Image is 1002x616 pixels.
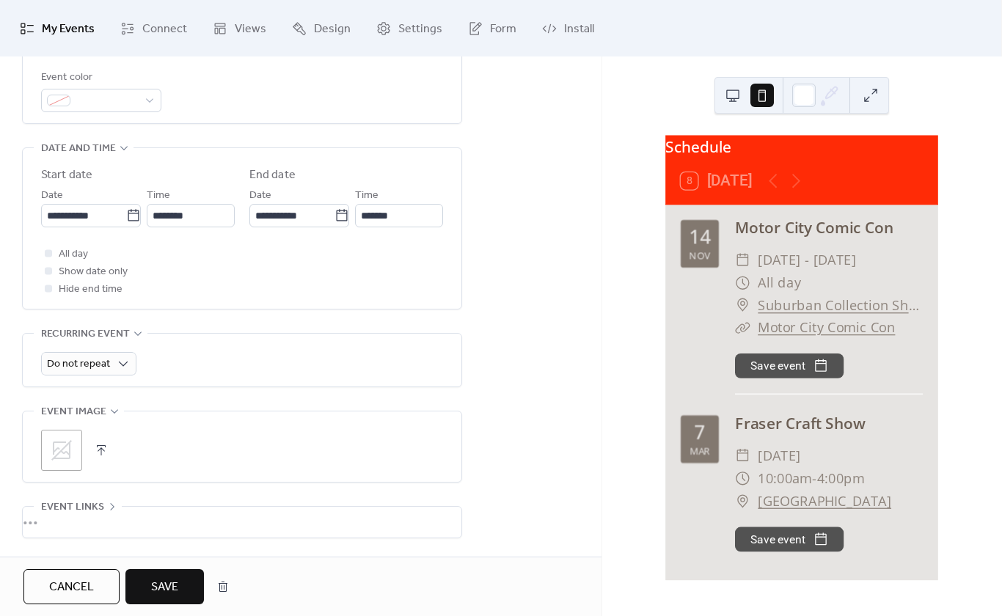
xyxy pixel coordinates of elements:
[758,271,801,294] span: All day
[735,412,923,435] div: Fraser Craft Show
[690,251,711,260] div: Nov
[47,354,110,374] span: Do not repeat
[151,579,178,596] span: Save
[735,249,750,271] div: ​
[355,187,379,205] span: Time
[531,6,605,51] a: Install
[758,249,856,271] span: [DATE] - [DATE]
[665,135,938,158] div: Schedule
[41,187,63,205] span: Date
[758,294,923,317] a: Suburban Collection Showcase
[41,69,158,87] div: Event color
[813,467,818,490] span: -
[735,353,844,378] button: Save event
[281,6,362,51] a: Design
[365,6,453,51] a: Settings
[147,187,170,205] span: Time
[23,507,461,538] div: •••
[41,403,106,421] span: Event image
[758,444,801,467] span: [DATE]
[690,227,711,246] div: 14
[817,467,865,490] span: 4:00pm
[23,569,120,604] button: Cancel
[41,140,116,158] span: Date and time
[59,281,122,298] span: Hide end time
[758,318,895,337] a: Motor City Comic Con
[758,467,812,490] span: 10:00am
[314,18,351,40] span: Design
[142,18,187,40] span: Connect
[735,490,750,513] div: ​
[42,18,95,40] span: My Events
[398,18,442,40] span: Settings
[735,294,750,317] div: ​
[735,217,893,238] a: Motor City Comic Con
[490,18,516,40] span: Form
[41,166,92,184] div: Start date
[735,527,844,551] button: Save event
[9,6,106,51] a: My Events
[202,6,277,51] a: Views
[735,467,750,490] div: ​
[564,18,594,40] span: Install
[457,6,527,51] a: Form
[59,263,128,281] span: Show date only
[41,430,82,471] div: ;
[249,187,271,205] span: Date
[109,6,198,51] a: Connect
[49,579,94,596] span: Cancel
[125,569,204,604] button: Save
[758,490,891,513] a: [GEOGRAPHIC_DATA]
[690,446,710,455] div: Mar
[41,326,130,343] span: Recurring event
[735,271,750,294] div: ​
[695,423,705,442] div: 7
[41,554,102,572] span: Categories
[41,499,104,516] span: Event links
[735,317,750,340] div: ​
[249,166,296,184] div: End date
[59,246,88,263] span: All day
[235,18,266,40] span: Views
[735,444,750,467] div: ​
